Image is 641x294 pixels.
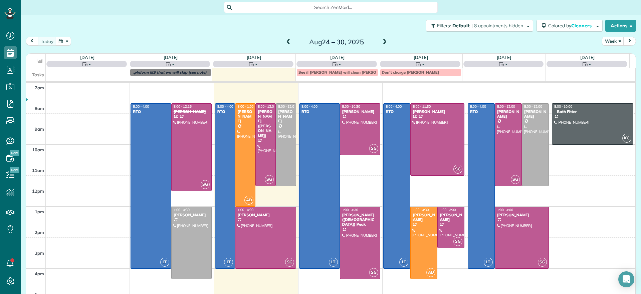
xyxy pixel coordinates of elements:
span: 8:00 - 12:00 [524,104,542,109]
a: [DATE] [580,55,595,60]
span: AD [426,268,435,277]
span: - [339,61,341,67]
div: RTO [217,109,233,114]
div: Open Intercom Messenger [618,271,634,287]
span: SG [285,258,294,267]
div: [PERSON_NAME] [412,109,462,114]
span: 3pm [35,250,44,256]
span: - [505,61,507,67]
span: Filters: [437,23,451,29]
span: LT [160,258,169,267]
div: RTO [470,109,493,114]
span: 8:00 - 4:00 [301,104,317,109]
span: 8:00 - 4:00 [217,104,233,109]
div: [PERSON_NAME] ([DEMOGRAPHIC_DATA]) Peak [342,213,379,227]
span: SG [511,175,520,184]
span: SG [265,175,274,184]
span: 1:00 - 4:30 [174,208,190,212]
div: RTO [133,109,169,114]
span: 9am [35,126,44,132]
span: 8:00 - 10:00 [554,104,572,109]
span: 8:00 - 1:00 [237,104,253,109]
span: - [89,61,91,67]
span: Inform MS that we will skip (see note) [137,70,207,75]
div: [PERSON_NAME] [439,213,462,222]
a: [DATE] [80,55,94,60]
div: [PERSON_NAME] [278,109,294,124]
span: 1:00 - 3:00 [440,208,456,212]
div: [PERSON_NAME] [173,213,210,217]
span: SG [369,144,378,153]
span: 1:00 - 4:00 [497,208,513,212]
button: prev [26,37,38,46]
button: Filters: Default | 8 appointments hidden [426,20,533,32]
span: - [422,61,424,67]
button: today [38,37,56,46]
span: SG [453,165,462,174]
span: Default [452,23,470,29]
a: [DATE] [414,55,428,60]
span: New [10,167,19,173]
button: Week [602,37,624,46]
span: SG [201,180,210,189]
div: [PERSON_NAME] [173,109,210,114]
span: 10am [32,147,44,152]
div: [PERSON_NAME] [412,213,435,222]
div: [PERSON_NAME] [524,109,547,119]
button: Colored byCleaners [537,20,603,32]
a: [DATE] [164,55,178,60]
div: RTO [301,109,338,114]
span: 8am [35,106,44,111]
span: AD [244,196,253,205]
span: - [589,61,591,67]
span: LT [329,258,338,267]
span: 8:00 - 12:15 [174,104,192,109]
div: [PERSON_NAME] [342,109,379,114]
span: LT [484,258,493,267]
span: 4pm [35,271,44,276]
span: 8:00 - 12:00 [278,104,296,109]
span: SG [538,258,547,267]
div: [PERSON_NAME] [237,109,253,124]
span: 8:00 - 11:30 [413,104,431,109]
div: RTO [385,109,408,114]
span: 11am [32,168,44,173]
a: [DATE] [330,55,345,60]
span: 8:00 - 4:00 [470,104,486,109]
a: Filters: Default | 8 appointments hidden [423,20,533,32]
div: [PERSON_NAME] ([PERSON_NAME]) [257,109,274,138]
span: See if [PERSON_NAME] will clean [PERSON_NAME]? [298,70,396,75]
span: LT [399,258,408,267]
span: 8:00 - 4:00 [133,104,149,109]
span: Colored by [548,23,594,29]
div: - Bath Fitter [554,109,631,114]
span: - [172,61,174,67]
span: 8:00 - 10:30 [342,104,360,109]
span: 8:00 - 12:00 [258,104,276,109]
button: Actions [605,20,636,32]
button: next [623,37,636,46]
a: [DATE] [247,55,261,60]
h2: 24 – 30, 2025 [295,38,378,46]
span: - [255,61,257,67]
span: New [10,150,19,156]
span: 1:00 - 4:30 [342,208,358,212]
span: LT [224,258,233,267]
span: 8:00 - 12:00 [497,104,515,109]
span: 1pm [35,209,44,214]
span: Aug [309,38,322,46]
div: [PERSON_NAME] [497,213,547,217]
span: SG [453,237,462,246]
div: [PERSON_NAME] [237,213,294,217]
span: 1:00 - 4:00 [237,208,253,212]
span: 2pm [35,230,44,235]
span: 1:00 - 4:30 [413,208,429,212]
span: KC [622,134,631,143]
span: 12pm [32,188,44,194]
span: SG [369,268,378,277]
span: 7am [35,85,44,90]
div: [PERSON_NAME] [497,109,520,119]
span: Don't charge [PERSON_NAME] [382,70,439,75]
a: [DATE] [497,55,511,60]
span: | 8 appointments hidden [471,23,523,29]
